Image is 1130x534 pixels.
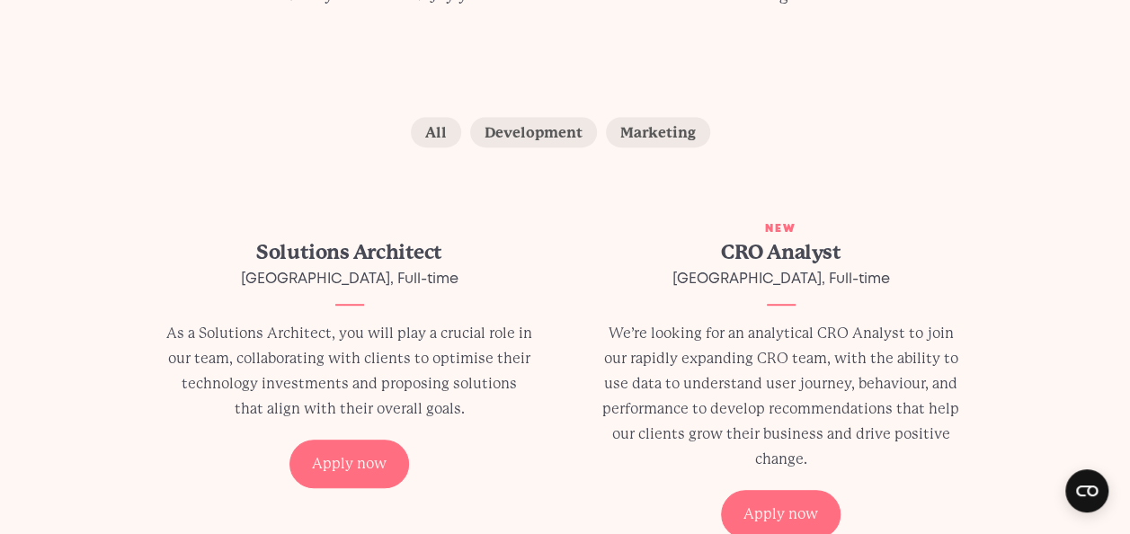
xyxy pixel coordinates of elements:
[166,267,533,292] div: [GEOGRAPHIC_DATA], Full-time
[411,117,461,147] label: All
[1065,469,1108,512] button: Open CMP widget
[606,117,710,147] label: Marketing
[166,321,533,422] p: As a Solutions Architect, you will play a crucial role in our team, collaborating with clients to...
[289,440,409,488] div: Apply now
[470,117,597,147] label: Development
[166,238,533,267] h2: Solutions Architect
[565,220,997,238] div: New
[598,321,965,472] p: We’re looking for an analytical CRO Analyst to join our rapidly expanding CRO team, with the abil...
[598,238,965,267] h2: CRO Analyst
[598,267,965,292] div: [GEOGRAPHIC_DATA], Full-time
